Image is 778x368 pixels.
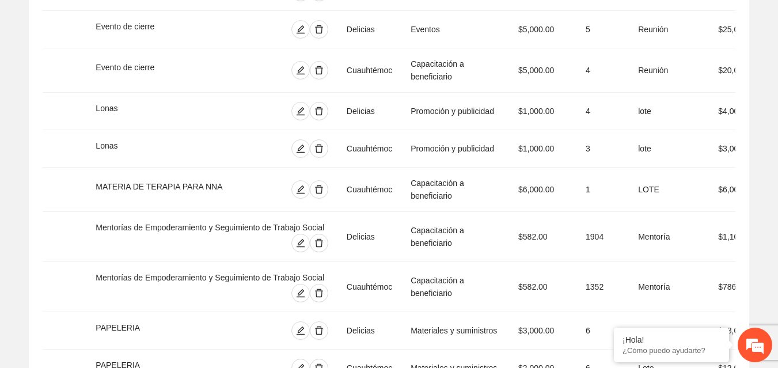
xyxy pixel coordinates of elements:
[96,20,223,39] div: Evento de cierre
[576,11,629,48] td: 5
[310,25,328,34] span: delete
[337,312,401,350] td: Delicias
[96,221,328,234] div: Mentorías de Empoderamiento y Seguimiento de Trabajo Social
[292,144,309,153] span: edit
[629,168,709,212] td: LOTE
[401,11,509,48] td: Eventos
[310,61,328,79] button: delete
[310,238,328,248] span: delete
[576,48,629,93] td: 4
[401,212,509,262] td: Capacitación a beneficiario
[629,48,709,93] td: Reunión
[292,107,309,116] span: edit
[6,245,219,286] textarea: Escriba su mensaje y pulse “Intro”
[509,11,576,48] td: $5,000.00
[509,168,576,212] td: $6,000.00
[291,20,310,39] button: edit
[96,271,328,284] div: Mentorías de Empoderamiento y Seguimiento de Trabajo Social
[310,180,328,199] button: delete
[292,289,309,298] span: edit
[291,234,310,252] button: edit
[401,48,509,93] td: Capacitación a beneficiario
[337,48,401,93] td: Cuauhtémoc
[96,102,204,120] div: Lonas
[629,11,709,48] td: Reunión
[509,48,576,93] td: $5,000.00
[291,61,310,79] button: edit
[310,102,328,120] button: delete
[291,102,310,120] button: edit
[629,130,709,168] td: lote
[291,180,310,199] button: edit
[292,66,309,75] span: edit
[189,6,217,33] div: Minimizar ventana de chat en vivo
[310,289,328,298] span: delete
[576,262,629,312] td: 1352
[292,238,309,248] span: edit
[337,11,401,48] td: Delicias
[629,212,709,262] td: Mentoría
[509,312,576,350] td: $3,000.00
[401,168,509,212] td: Capacitación a beneficiario
[337,212,401,262] td: Delicias
[576,312,629,350] td: 6
[291,321,310,340] button: edit
[96,321,215,340] div: PAPELERIA
[310,284,328,302] button: delete
[629,312,709,350] td: LOTE
[291,284,310,302] button: edit
[629,262,709,312] td: Mentoría
[623,335,720,344] div: ¡Hola!
[96,180,257,199] div: MATERIA DE TERAPIA PARA NNA
[337,168,401,212] td: Cuauhtémoc
[576,168,629,212] td: 1
[401,130,509,168] td: Promoción y publicidad
[292,326,309,335] span: edit
[310,185,328,194] span: delete
[401,262,509,312] td: Capacitación a beneficiario
[509,262,576,312] td: $582.00
[576,130,629,168] td: 3
[576,212,629,262] td: 1904
[310,144,328,153] span: delete
[401,93,509,130] td: Promoción y publicidad
[67,119,159,236] span: Estamos en línea.
[509,130,576,168] td: $1,000.00
[337,130,401,168] td: Cuauhtémoc
[292,185,309,194] span: edit
[337,93,401,130] td: Delicias
[60,59,193,74] div: Chatee con nosotros ahora
[337,262,401,312] td: Cuauhtémoc
[291,139,310,158] button: edit
[310,107,328,116] span: delete
[310,139,328,158] button: delete
[629,93,709,130] td: lote
[401,312,509,350] td: Materiales y suministros
[292,25,309,34] span: edit
[96,139,204,158] div: Lonas
[310,326,328,335] span: delete
[310,66,328,75] span: delete
[310,321,328,340] button: delete
[96,61,223,79] div: Evento de cierre
[623,346,720,355] p: ¿Cómo puedo ayudarte?
[310,20,328,39] button: delete
[576,93,629,130] td: 4
[310,234,328,252] button: delete
[509,212,576,262] td: $582.00
[509,93,576,130] td: $1,000.00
